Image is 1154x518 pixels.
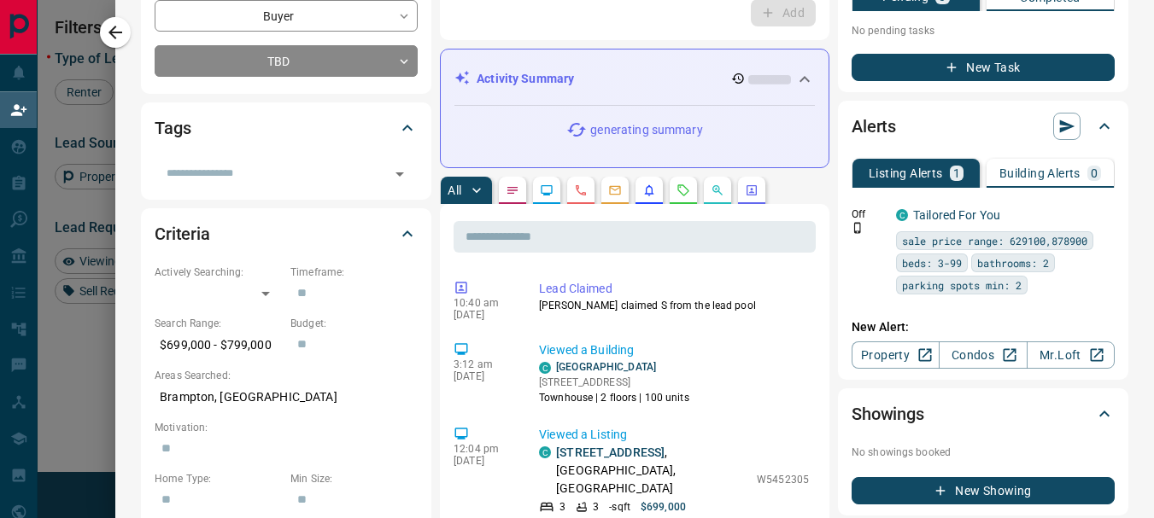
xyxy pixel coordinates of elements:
[155,420,418,435] p: Motivation:
[852,445,1115,460] p: No showings booked
[757,472,809,487] p: W5452305
[454,455,513,467] p: [DATE]
[539,375,689,390] p: [STREET_ADDRESS]
[454,370,513,382] p: [DATE]
[852,106,1115,147] div: Alerts
[556,361,656,373] a: [GEOGRAPHIC_DATA]
[590,121,702,139] p: generating summary
[574,183,588,197] svg: Calls
[852,318,1115,336] p: New Alert:
[852,400,924,428] h2: Showings
[852,477,1115,504] button: New Showing
[454,358,513,370] p: 3:12 am
[902,232,1087,249] span: sale price range: 629100,878900
[556,444,748,498] p: , [GEOGRAPHIC_DATA], [GEOGRAPHIC_DATA]
[869,167,943,179] p: Listing Alerts
[852,54,1115,81] button: New Task
[852,113,896,140] h2: Alerts
[155,471,282,486] p: Home Type:
[608,183,622,197] svg: Emails
[852,207,886,222] p: Off
[454,297,513,309] p: 10:40 am
[1091,167,1098,179] p: 0
[539,362,551,374] div: condos.ca
[852,341,940,369] a: Property
[953,167,960,179] p: 1
[852,18,1115,44] p: No pending tasks
[913,208,1000,222] a: Tailored For You
[593,499,599,515] p: 3
[902,276,1022,294] span: parking spots min: 2
[155,331,282,359] p: $699,000 - $799,000
[155,265,282,280] p: Actively Searching:
[852,393,1115,434] div: Showings
[454,63,815,95] div: Activity Summary
[711,183,724,197] svg: Opportunities
[388,162,412,186] button: Open
[896,209,908,221] div: condos.ca
[477,70,574,88] p: Activity Summary
[155,383,418,411] p: Brampton, [GEOGRAPHIC_DATA]
[155,108,418,148] div: Tags
[999,167,1081,179] p: Building Alerts
[155,45,418,77] div: TBD
[454,443,513,455] p: 12:04 pm
[454,309,513,321] p: [DATE]
[902,254,962,271] span: beds: 3-99
[642,183,656,197] svg: Listing Alerts
[155,220,210,247] h2: Criteria
[540,183,554,197] svg: Lead Browsing Activity
[539,280,809,298] p: Lead Claimed
[556,445,665,459] a: [STREET_ADDRESS]
[939,341,1027,369] a: Condos
[852,222,864,234] svg: Push Notification Only
[559,499,565,515] p: 3
[155,213,418,254] div: Criteria
[1027,341,1115,369] a: Mr.Loft
[448,184,461,196] p: All
[641,499,686,515] p: $699,000
[155,114,190,142] h2: Tags
[155,368,418,383] p: Areas Searched:
[609,499,630,515] p: - sqft
[745,183,759,197] svg: Agent Actions
[977,254,1049,271] span: bathrooms: 2
[539,390,689,405] p: Townhouse | 2 floors | 100 units
[155,316,282,331] p: Search Range:
[539,341,809,359] p: Viewed a Building
[506,183,519,197] svg: Notes
[539,426,809,444] p: Viewed a Listing
[677,183,690,197] svg: Requests
[539,298,809,313] p: [PERSON_NAME] claimed S from the lead pool
[539,446,551,458] div: condos.ca
[290,316,418,331] p: Budget:
[290,265,418,280] p: Timeframe:
[290,471,418,486] p: Min Size:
